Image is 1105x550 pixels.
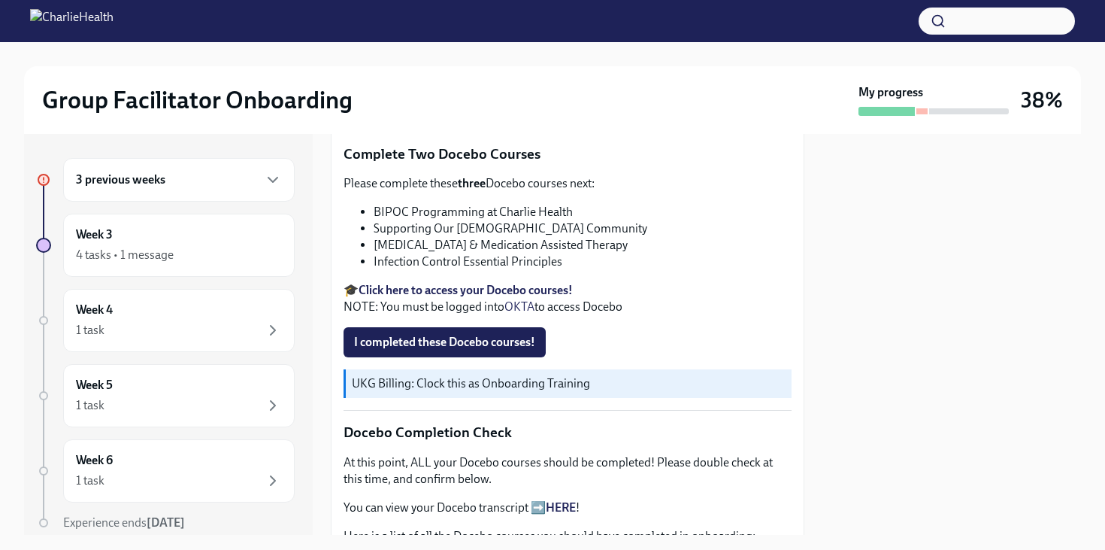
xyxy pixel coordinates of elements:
[63,515,185,530] span: Experience ends
[76,473,104,489] div: 1 task
[344,528,792,545] p: Here is a list of all the Docebo courses you should have completed in onboarding:
[76,247,174,263] div: 4 tasks • 1 message
[344,423,792,442] p: Docebo Completion Check
[354,335,535,350] span: I completed these Docebo courses!
[344,454,792,488] p: At this point, ALL your Docebo courses should be completed! Please double check at this time, and...
[374,254,792,270] li: Infection Control Essential Principles
[76,397,104,414] div: 1 task
[344,500,792,516] p: You can view your Docebo transcript ➡️ !
[76,452,113,469] h6: Week 6
[63,158,295,202] div: 3 previous weeks
[458,176,486,190] strong: three
[359,283,573,297] a: Click here to access your Docebo courses!
[42,85,353,115] h2: Group Facilitator Onboarding
[76,226,113,243] h6: Week 3
[76,322,104,339] div: 1 task
[858,84,923,101] strong: My progress
[36,439,295,503] a: Week 61 task
[504,299,534,314] a: OKTA
[344,327,546,357] button: I completed these Docebo courses!
[76,172,165,188] h6: 3 previous weeks
[374,237,792,254] li: [MEDICAL_DATA] & Medication Assisted Therapy
[76,302,113,318] h6: Week 4
[344,175,792,192] p: Please complete these Docebo courses next:
[374,220,792,237] li: Supporting Our [DEMOGRAPHIC_DATA] Community
[374,204,792,220] li: BIPOC Programming at Charlie Health
[1021,87,1063,114] h3: 38%
[36,214,295,277] a: Week 34 tasks • 1 message
[36,364,295,427] a: Week 51 task
[36,289,295,352] a: Week 41 task
[344,144,792,164] p: Complete Two Docebo Courses
[344,282,792,315] p: 🎓 NOTE: You must be logged into to access Docebo
[30,9,114,33] img: CharlieHealth
[352,375,786,392] p: UKG Billing: Clock this as Onboarding Training
[546,500,576,515] a: HERE
[76,377,113,394] h6: Week 5
[147,515,185,530] strong: [DATE]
